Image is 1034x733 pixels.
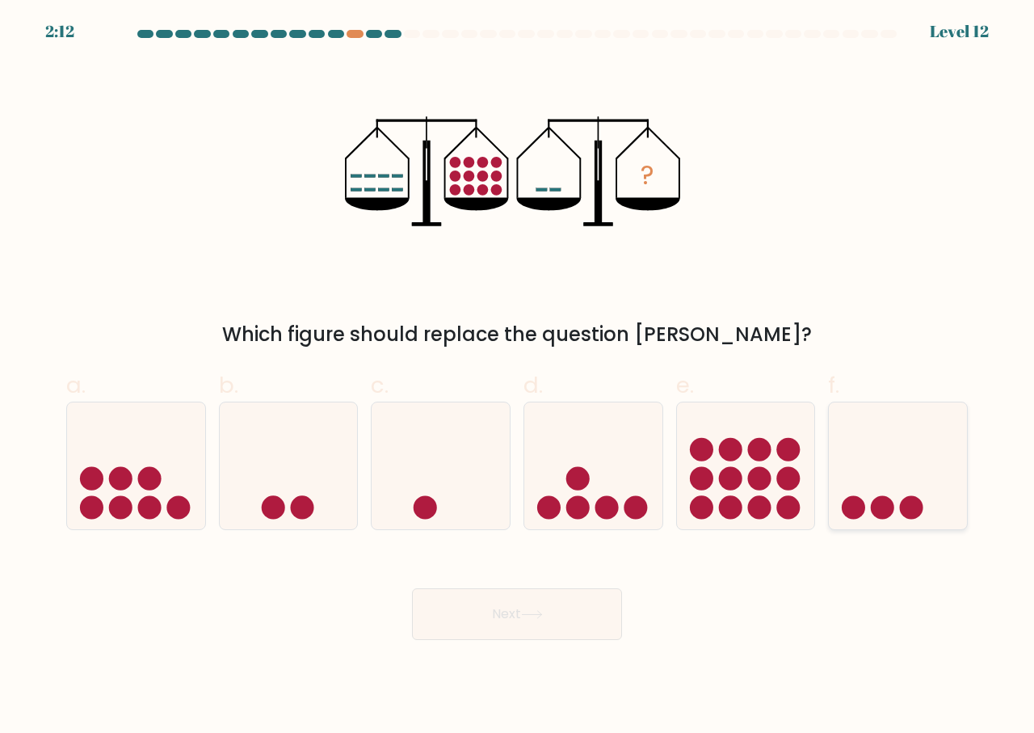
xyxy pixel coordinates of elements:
span: c. [371,369,389,401]
div: 2:12 [45,19,74,44]
div: Level 12 [930,19,989,44]
button: Next [412,588,622,640]
span: a. [66,369,86,401]
tspan: ? [641,158,655,193]
span: e. [676,369,694,401]
span: d. [523,369,543,401]
span: f. [828,369,839,401]
span: b. [219,369,238,401]
div: Which figure should replace the question [PERSON_NAME]? [76,320,958,349]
